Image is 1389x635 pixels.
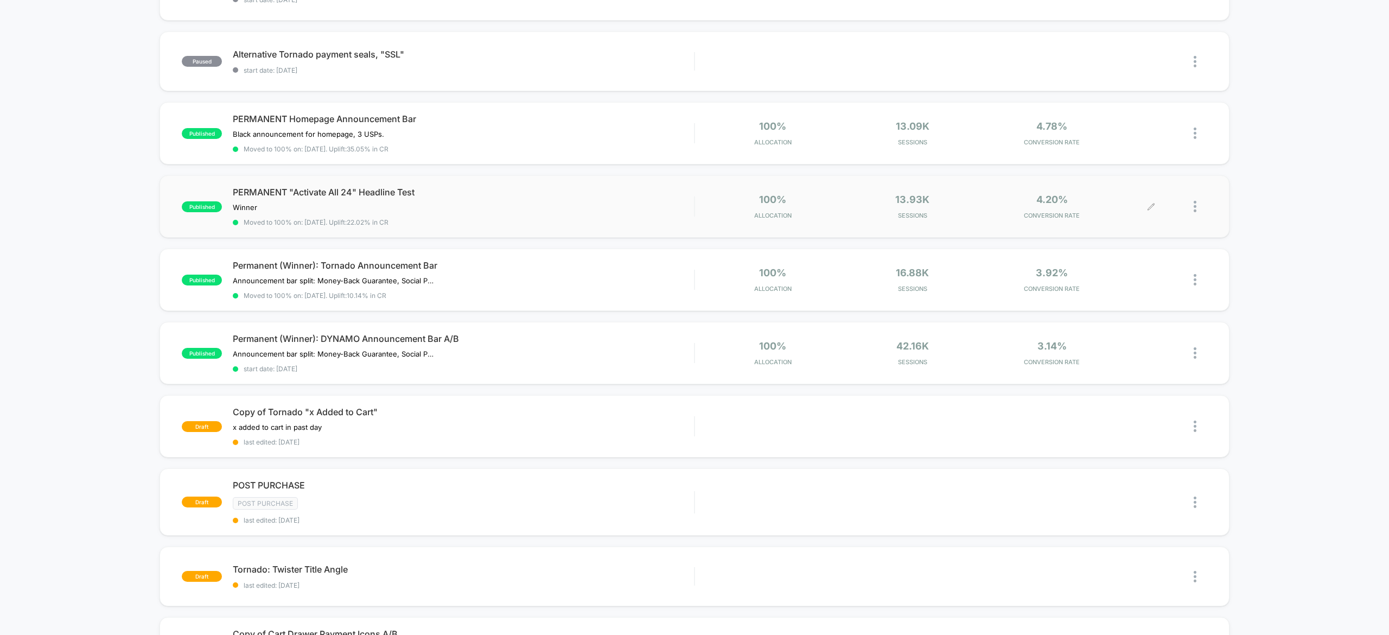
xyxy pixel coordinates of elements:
[233,333,694,344] span: Permanent (Winner): DYNAMO Announcement Bar A/B
[233,407,694,417] span: Copy of Tornado "x Added to Cart"
[896,340,929,352] span: 42.16k
[182,421,222,432] span: draft
[182,128,222,139] span: published
[754,212,792,219] span: Allocation
[233,350,434,358] span: Announcement bar split: Money-Back Guarantee, Social Proof, and Strong USP.
[233,203,257,212] span: Winner
[1194,201,1196,212] img: close
[985,212,1119,219] span: CONVERSION RATE
[233,480,694,491] span: POST PURCHASE
[845,285,979,293] span: Sessions
[233,497,298,510] span: Post Purchase
[1194,497,1196,508] img: close
[1194,56,1196,67] img: close
[233,365,694,373] span: start date: [DATE]
[233,516,694,524] span: last edited: [DATE]
[233,438,694,446] span: last edited: [DATE]
[1194,274,1196,285] img: close
[233,130,384,138] span: Black announcement for homepage, 3 USPs.
[754,138,792,146] span: Allocation
[985,138,1119,146] span: CONVERSION RATE
[845,212,979,219] span: Sessions
[233,564,694,575] span: Tornado: Twister Title Angle
[244,291,386,300] span: Moved to 100% on: [DATE] . Uplift: 10.14% in CR
[845,138,979,146] span: Sessions
[896,267,929,278] span: 16.88k
[754,358,792,366] span: Allocation
[233,581,694,589] span: last edited: [DATE]
[233,66,694,74] span: start date: [DATE]
[759,267,786,278] span: 100%
[233,423,322,431] span: x added to cart in past day
[1036,120,1067,132] span: 4.78%
[182,275,222,285] span: published
[1037,340,1067,352] span: 3.14%
[233,260,694,271] span: Permanent (Winner): Tornado Announcement Bar
[182,571,222,582] span: draft
[244,218,388,226] span: Moved to 100% on: [DATE] . Uplift: 22.02% in CR
[1194,347,1196,359] img: close
[1036,194,1068,205] span: 4.20%
[182,497,222,507] span: draft
[896,120,929,132] span: 13.09k
[759,194,786,205] span: 100%
[1036,267,1068,278] span: 3.92%
[233,276,434,285] span: Announcement bar split: Money-Back Guarantee, Social Proof, and Strong USP.
[182,348,222,359] span: published
[985,285,1119,293] span: CONVERSION RATE
[1194,571,1196,582] img: close
[985,358,1119,366] span: CONVERSION RATE
[1194,421,1196,432] img: close
[182,201,222,212] span: published
[233,49,694,60] span: Alternative Tornado payment seals, "SSL"
[1194,128,1196,139] img: close
[233,113,694,124] span: PERMANENT Homepage Announcement Bar
[754,285,792,293] span: Allocation
[759,120,786,132] span: 100%
[244,145,388,153] span: Moved to 100% on: [DATE] . Uplift: 35.05% in CR
[182,56,222,67] span: paused
[233,187,694,198] span: PERMANENT "Activate All 24" Headline Test
[759,340,786,352] span: 100%
[845,358,979,366] span: Sessions
[895,194,929,205] span: 13.93k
